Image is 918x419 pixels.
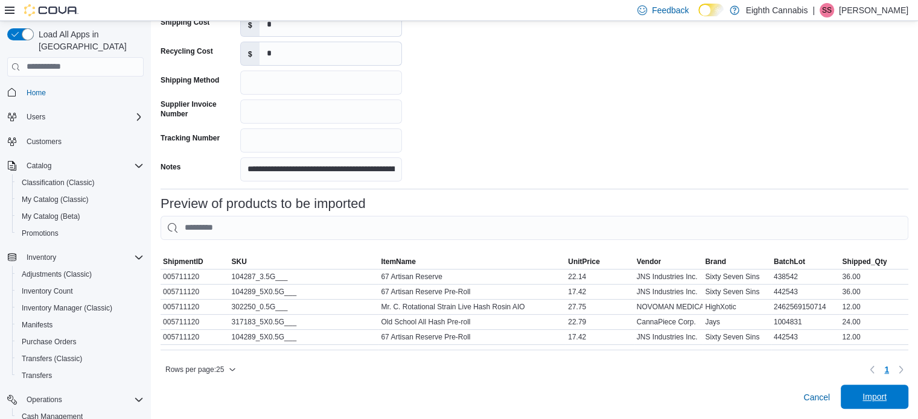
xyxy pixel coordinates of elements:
span: Inventory [22,250,144,265]
span: Promotions [22,228,59,238]
label: Shipping Cost [161,17,209,27]
div: Sixty Seven Sins [703,269,771,284]
span: Brand [705,257,726,266]
div: 22.79 [566,315,634,329]
label: $ [241,42,260,65]
button: Home [2,84,148,101]
div: 005711120 [161,269,229,284]
div: Jays [703,315,771,329]
button: Users [2,109,148,125]
span: Adjustments (Classic) [17,267,144,282]
a: Home [22,86,51,100]
span: UnitPrice [568,257,600,266]
button: My Catalog (Classic) [12,191,148,208]
span: Manifests [17,318,144,332]
a: Adjustments (Classic) [17,267,97,282]
div: Mr. C. Rotational Strain Live Hash Rosin AIO [378,300,566,314]
span: Inventory Count [22,286,73,296]
div: 1004831 [771,315,840,329]
span: Inventory Count [17,284,144,298]
p: Eighth Cannabis [745,3,808,17]
div: 2462569150714 [771,300,840,314]
a: Inventory Manager (Classic) [17,301,117,315]
span: Inventory [27,253,56,262]
span: SKU [232,257,247,266]
span: Operations [22,392,144,407]
span: ShipmentID [163,257,203,266]
span: Purchase Orders [17,335,144,349]
a: Transfers [17,368,57,383]
div: 442543 [771,285,840,299]
label: Supplier Invoice Number [161,99,235,119]
div: 104289_5X0.5G___ [229,330,379,344]
span: Transfers [22,371,52,380]
button: Inventory Manager (Classic) [12,300,148,317]
p: [PERSON_NAME] [839,3,908,17]
button: Import [841,385,908,409]
label: Shipping Method [161,75,219,85]
a: Inventory Count [17,284,78,298]
button: Catalog [2,157,148,174]
span: Catalog [22,159,144,173]
div: 27.75 [566,300,634,314]
button: Purchase Orders [12,333,148,350]
div: 005711120 [161,285,229,299]
button: Inventory [22,250,61,265]
div: 302250_0.5G___ [229,300,379,314]
span: Inventory Manager (Classic) [22,303,112,313]
span: Import [862,391,887,403]
div: 22.14 [566,269,634,284]
a: Classification (Classic) [17,175,100,190]
input: This is a search bar. As you type, the results lower in the page will automatically filter. [161,216,908,240]
span: My Catalog (Beta) [22,212,80,221]
button: Operations [2,391,148,408]
div: JNS Industries Inc. [634,330,703,344]
a: Customers [22,134,66,149]
span: Catalog [27,161,51,171]
h3: Preview of products to be imported [161,197,366,211]
label: Tracking Number [161,133,220,143]
label: Notes [161,162,180,172]
div: 67 Artisan Reserve Pre-Roll [378,330,566,344]
div: CannaPiece Corp. [634,315,703,329]
div: 317183_5X0.5G___ [229,315,379,329]
a: Transfers (Classic) [17,351,87,366]
div: 67 Artisan Reserve Pre-Roll [378,285,566,299]
div: 005711120 [161,330,229,344]
a: Purchase Orders [17,335,81,349]
div: 12.00 [840,300,908,314]
div: HighXotic [703,300,771,314]
img: Cova [24,4,78,16]
span: Vendor [637,257,661,266]
div: 17.42 [566,285,634,299]
button: Classification (Classic) [12,174,148,191]
span: 1 [884,364,889,376]
div: NOVOMAN MEDICALS CORPORATION DBA NOVOMAN MEDICALS [634,300,703,314]
button: Previous page [865,362,879,377]
label: Recycling Cost [161,46,213,56]
span: SS [822,3,832,17]
span: Home [22,85,144,100]
button: ShipmentID [161,254,229,269]
span: BatchLot [774,257,805,266]
button: UnitPrice [566,254,634,269]
nav: Pagination for table: MemoryTable from EuiInMemoryTable [865,360,908,379]
button: SKU [229,254,379,269]
a: Manifests [17,318,57,332]
a: Promotions [17,226,63,241]
button: Inventory [2,249,148,266]
div: 104289_5X0.5G___ [229,285,379,299]
div: 36.00 [840,285,908,299]
div: 438542 [771,269,840,284]
button: Inventory Count [12,283,148,300]
span: Cancel [803,391,830,403]
p: | [812,3,815,17]
span: Transfers [17,368,144,383]
span: Purchase Orders [22,337,77,347]
span: ItemName [381,257,415,266]
div: 104287_3.5G___ [229,269,379,284]
label: $ [241,13,260,36]
button: Users [22,110,50,124]
div: Sixty Seven Sins [703,330,771,344]
span: Promotions [17,226,144,241]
